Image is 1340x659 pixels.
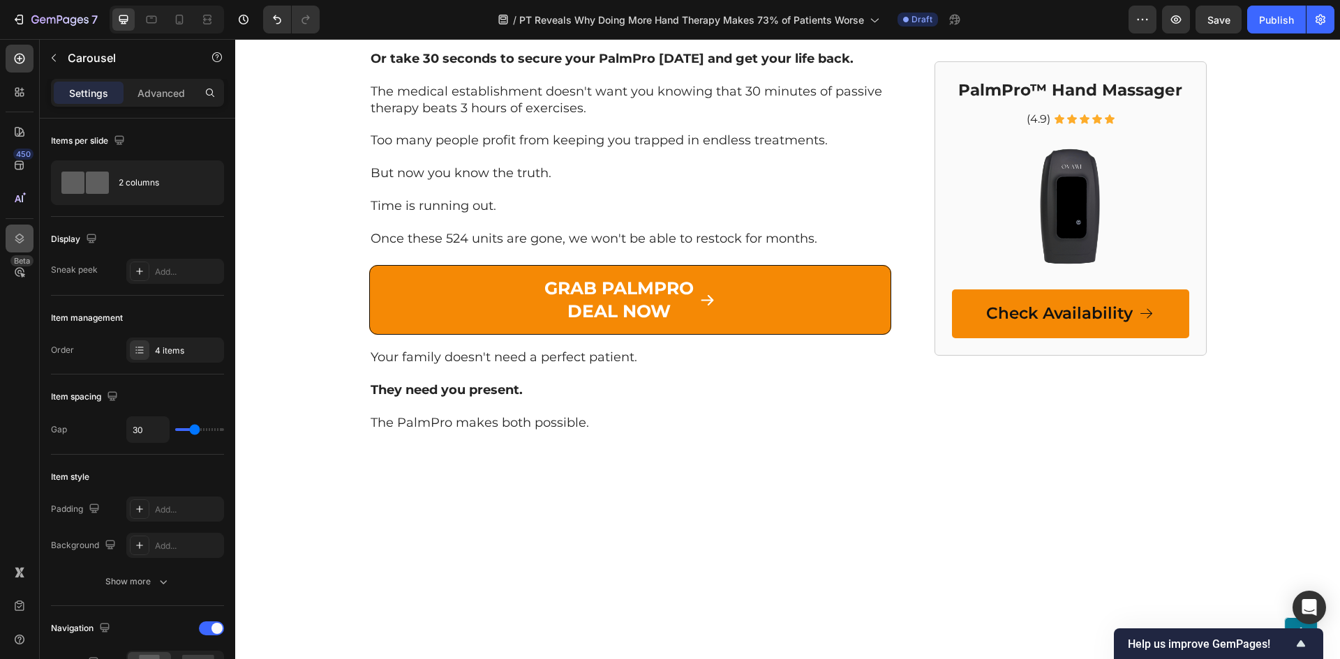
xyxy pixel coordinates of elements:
p: The PalmPro makes both possible. [135,376,655,392]
button: Publish [1247,6,1306,33]
div: Sneak peek [51,264,98,276]
span: Save [1207,14,1230,26]
button: Save [1196,6,1242,33]
div: Gap [51,423,67,436]
span: Help us improve GemPages! [1128,637,1293,651]
div: Items per slide [51,132,128,151]
div: Add... [155,266,221,278]
button: Show survey - Help us improve GemPages! [1128,635,1309,652]
div: Publish [1259,13,1294,27]
span: PT Reveals Why Doing More Hand Therapy Makes 73% of Patients Worse [519,13,864,27]
iframe: Design area [235,39,1340,659]
div: 4 items [155,344,221,357]
button: 7 [6,6,104,33]
div: Item management [51,312,123,324]
div: Undo/Redo [263,6,320,33]
div: 2 columns [119,167,204,199]
p: Settings [69,86,108,100]
p: Carousel [68,50,186,66]
div: Show more [105,575,170,589]
div: Navigation [51,619,113,638]
div: Add... [155,503,221,516]
span: Draft [911,13,932,26]
div: Add... [155,540,221,552]
span: DEAL NOW [332,262,435,282]
p: Check Availability [751,264,898,285]
strong: PalmPro™ Hand Massager [723,41,947,61]
input: Auto [127,417,169,442]
img: gempages_579245642954572385-5ffe0b9d-8279-4e12-8481-53b683fe70df.png [717,100,954,234]
button: Show more [51,569,224,594]
div: Open Intercom Messenger [1293,591,1326,624]
p: Advanced [137,86,185,100]
div: 450 [13,149,33,160]
div: Background [51,536,119,555]
span: / [513,13,516,27]
a: Check Availability [717,250,954,299]
div: Item style [51,471,89,483]
div: Padding [51,500,103,519]
p: (4.9) [791,73,815,88]
div: Display [51,230,100,249]
span: GRAB PALMPRO [309,238,459,259]
div: Order [51,344,74,356]
strong: They need you present. [135,343,288,358]
div: Item spacing [51,388,121,407]
div: Beta [10,255,33,266]
p: 7 [91,11,98,28]
p: Your family doesn't need a perfect patient. [135,310,655,326]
